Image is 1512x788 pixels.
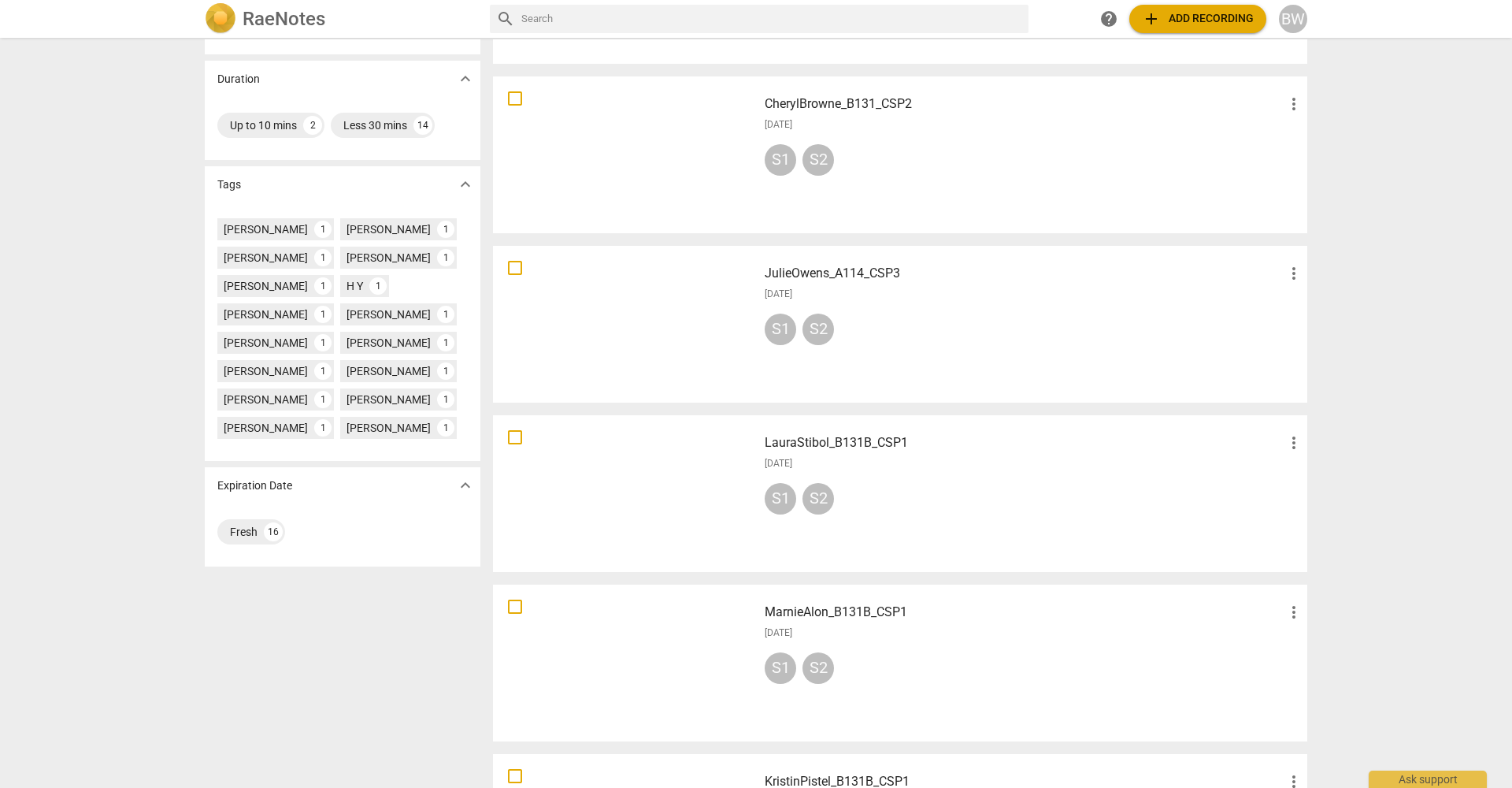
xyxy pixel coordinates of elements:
[802,652,834,684] div: S2
[303,116,322,135] div: 2
[1142,9,1161,28] span: add
[346,392,431,407] div: [PERSON_NAME]
[346,307,431,322] div: [PERSON_NAME]
[765,118,792,132] span: [DATE]
[1099,9,1118,28] span: help
[765,483,796,515] div: S1
[498,590,1302,736] a: MarnieAlon_B131B_CSP1[DATE]S1S2
[314,419,332,437] div: 1
[765,314,796,345] div: S1
[224,420,308,436] div: [PERSON_NAME]
[346,278,363,294] div: H Y
[1284,433,1303,452] span: more_vert
[1284,95,1303,113] span: more_vert
[230,524,258,540] div: Fresh
[437,249,454,266] div: 1
[314,334,332,351] div: 1
[224,363,308,379] div: [PERSON_NAME]
[498,82,1302,228] a: CherylBrowne_B131_CSP2[DATE]S1S2
[1369,771,1487,788] div: Ask support
[1279,5,1307,33] button: BW
[765,626,792,640] span: [DATE]
[1142,9,1254,28] span: Add recording
[314,362,332,380] div: 1
[343,117,407,133] div: Less 30 mins
[765,603,1284,622] h3: MarnieAlon_B131B_CSP1
[802,144,834,176] div: S2
[437,362,454,380] div: 1
[765,457,792,470] span: [DATE]
[217,71,260,87] p: Duration
[314,249,332,266] div: 1
[314,277,332,295] div: 1
[314,306,332,323] div: 1
[454,474,477,497] button: Show more
[765,288,792,301] span: [DATE]
[765,95,1284,113] h3: CherylBrowne_B131_CSP2
[437,334,454,351] div: 1
[1284,603,1303,622] span: more_vert
[346,250,431,266] div: [PERSON_NAME]
[346,420,431,436] div: [PERSON_NAME]
[314,221,332,238] div: 1
[454,173,477,196] button: Show more
[369,277,387,295] div: 1
[346,335,431,351] div: [PERSON_NAME]
[765,144,796,176] div: S1
[243,8,325,30] h2: RaeNotes
[1129,5,1266,33] button: Upload
[765,652,796,684] div: S1
[802,314,834,345] div: S2
[224,392,308,407] div: [PERSON_NAME]
[496,9,515,28] span: search
[765,433,1284,452] h3: LauraStibol_B131B_CSP1
[346,363,431,379] div: [PERSON_NAME]
[437,391,454,408] div: 1
[314,391,332,408] div: 1
[456,69,475,88] span: expand_more
[437,306,454,323] div: 1
[1095,5,1123,33] a: Help
[224,335,308,351] div: [PERSON_NAME]
[264,522,283,541] div: 16
[217,177,241,193] p: Tags
[1284,264,1303,283] span: more_vert
[224,278,308,294] div: [PERSON_NAME]
[224,307,308,322] div: [PERSON_NAME]
[230,117,297,133] div: Up to 10 mins
[498,251,1302,397] a: JulieOwens_A114_CSP3[DATE]S1S2
[454,67,477,91] button: Show more
[224,221,308,237] div: [PERSON_NAME]
[521,6,1022,32] input: Search
[456,175,475,194] span: expand_more
[765,264,1284,283] h3: JulieOwens_A114_CSP3
[205,3,477,35] a: LogoRaeNotes
[437,221,454,238] div: 1
[217,478,292,494] p: Expiration Date
[346,221,431,237] div: [PERSON_NAME]
[456,476,475,495] span: expand_more
[224,250,308,266] div: [PERSON_NAME]
[802,483,834,515] div: S2
[437,419,454,437] div: 1
[498,421,1302,567] a: LauraStibol_B131B_CSP1[DATE]S1S2
[205,3,236,35] img: Logo
[413,116,432,135] div: 14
